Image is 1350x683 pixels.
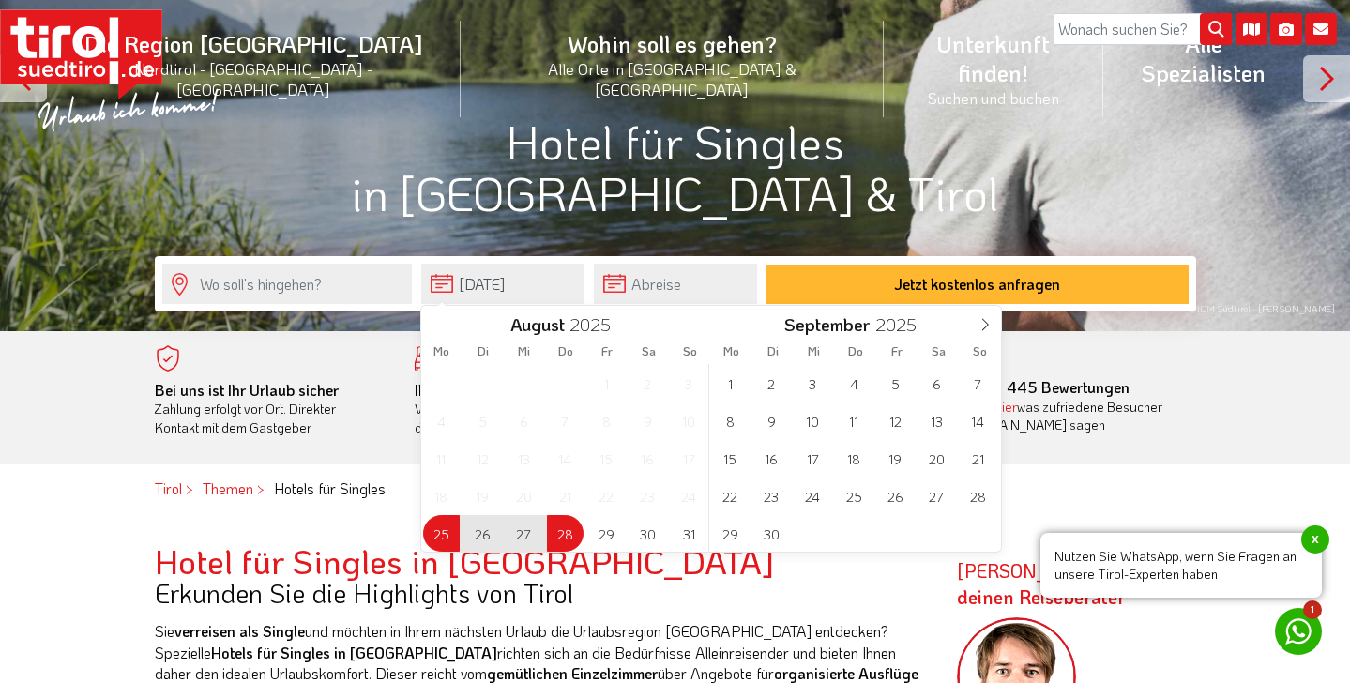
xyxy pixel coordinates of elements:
span: August 16, 2025 [629,440,666,477]
span: Mi [794,345,835,357]
a: Tirol [155,478,182,498]
a: Die Region [GEOGRAPHIC_DATA]Nordtirol - [GEOGRAPHIC_DATA] - [GEOGRAPHIC_DATA] [47,8,461,120]
span: September 23, 2025 [753,478,790,514]
span: September 16, 2025 [753,440,790,477]
span: September 19, 2025 [877,440,914,477]
div: Von der Buchung bis zum Aufenthalt, der gesamte Ablauf ist unkompliziert [415,381,647,437]
small: Nordtirol - [GEOGRAPHIC_DATA] - [GEOGRAPHIC_DATA] [69,58,438,99]
span: Di [752,345,794,357]
span: Nutzen Sie WhatsApp, wenn Sie Fragen an unsere Tirol-Experten haben [1040,533,1322,598]
span: August 19, 2025 [464,478,501,514]
span: August 4, 2025 [423,402,460,439]
span: September 27, 2025 [918,478,955,514]
input: Abreise [594,264,757,304]
span: August 20, 2025 [506,478,542,514]
span: 1 [1303,600,1322,619]
span: August 10, 2025 [671,402,707,439]
strong: Hotels für Singles in [GEOGRAPHIC_DATA] [211,643,497,662]
span: Fr [876,345,918,357]
span: August 15, 2025 [588,440,625,477]
span: Fr [586,345,628,357]
span: September 15, 2025 [712,440,749,477]
span: August 28, 2025 [547,515,584,552]
input: Anreise [421,264,584,304]
span: August 14, 2025 [547,440,584,477]
span: Do [835,345,876,357]
small: Alle Orte in [GEOGRAPHIC_DATA] & [GEOGRAPHIC_DATA] [483,58,861,99]
strong: gemütlichen Einzelzimmer [487,663,658,683]
span: September 12, 2025 [877,402,914,439]
span: So [669,345,710,357]
input: Wo soll's hingehen? [162,264,412,304]
span: August 12, 2025 [464,440,501,477]
span: September 4, 2025 [836,365,872,402]
span: September [784,316,870,334]
span: Di [463,345,504,357]
span: September 26, 2025 [877,478,914,514]
span: September 17, 2025 [795,440,831,477]
i: Kontakt [1305,13,1337,45]
span: September 20, 2025 [918,440,955,477]
a: Wohin soll es gehen?Alle Orte in [GEOGRAPHIC_DATA] & [GEOGRAPHIC_DATA] [461,8,884,120]
span: September 9, 2025 [753,402,790,439]
small: Suchen und buchen [906,87,1081,108]
div: Zahlung erfolgt vor Ort. Direkter Kontakt mit dem Gastgeber [155,381,387,437]
span: Do [545,345,586,357]
span: September 10, 2025 [795,402,831,439]
span: August 1, 2025 [588,365,625,402]
span: September 21, 2025 [960,440,996,477]
span: August 9, 2025 [629,402,666,439]
span: September 28, 2025 [960,478,996,514]
span: So [959,345,1000,357]
span: Mo [421,345,463,357]
span: September 24, 2025 [795,478,831,514]
a: Unterkunft finden!Suchen und buchen [884,8,1103,129]
span: August 24, 2025 [671,478,707,514]
span: August 13, 2025 [506,440,542,477]
h2: Hotel für Singles in [GEOGRAPHIC_DATA] [155,542,929,580]
span: Sa [628,345,669,357]
span: September 1, 2025 [712,365,749,402]
span: August 7, 2025 [547,402,584,439]
span: August 6, 2025 [506,402,542,439]
span: August 27, 2025 [506,515,542,552]
span: September 22, 2025 [712,478,749,514]
span: August 23, 2025 [629,478,666,514]
span: August 26, 2025 [464,515,501,552]
span: August 29, 2025 [588,515,625,552]
span: deinen Reiseberater [957,584,1126,609]
span: August 21, 2025 [547,478,584,514]
span: August 3, 2025 [671,365,707,402]
span: Sa [918,345,959,357]
em: Hotels für Singles [274,478,386,498]
span: August 8, 2025 [588,402,625,439]
span: Mo [711,345,752,357]
button: Jetzt kostenlos anfragen [766,265,1189,304]
span: September 29, 2025 [712,515,749,552]
span: September 11, 2025 [836,402,872,439]
span: September 3, 2025 [795,365,831,402]
i: Fotogalerie [1270,13,1302,45]
span: September 7, 2025 [960,365,996,402]
span: August 17, 2025 [671,440,707,477]
span: September 14, 2025 [960,402,996,439]
span: September 5, 2025 [877,365,914,402]
div: was zufriedene Besucher über [DOMAIN_NAME] sagen [935,398,1168,434]
span: September 13, 2025 [918,402,955,439]
b: - 445 Bewertungen [935,377,1130,397]
a: 1 Nutzen Sie WhatsApp, wenn Sie Fragen an unsere Tirol-Experten habenx [1275,608,1322,655]
span: August [510,316,565,334]
b: Ihr Traumurlaub beginnt hier! [415,380,610,400]
a: Alle Spezialisten [1103,8,1303,108]
i: Karte öffnen [1236,13,1267,45]
strong: [PERSON_NAME] [957,558,1126,609]
strong: verreisen als Single [174,621,305,641]
span: September 18, 2025 [836,440,872,477]
span: x [1301,525,1329,554]
span: August 5, 2025 [464,402,501,439]
span: August 31, 2025 [671,515,707,552]
input: Wonach suchen Sie? [1054,13,1232,45]
b: Bei uns ist Ihr Urlaub sicher [155,380,339,400]
span: August 2, 2025 [629,365,666,402]
input: Year [565,312,627,336]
